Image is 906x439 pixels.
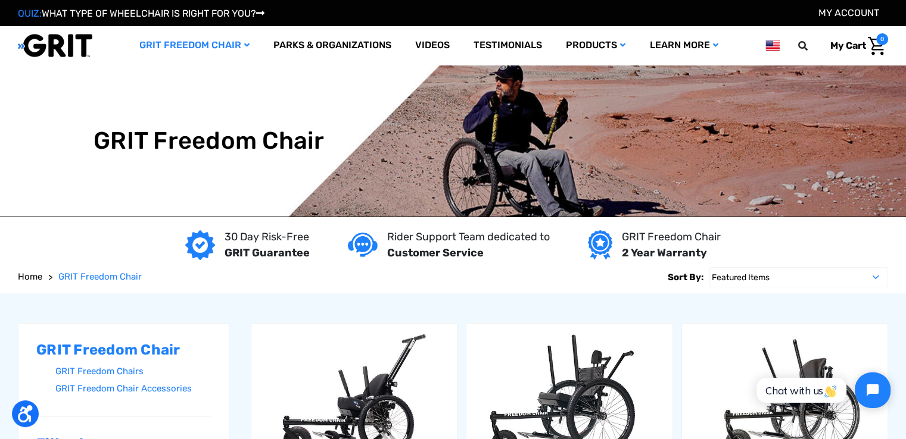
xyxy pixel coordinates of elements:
span: Home [18,271,42,282]
strong: Customer Service [387,246,484,259]
a: GRIT Freedom Chairs [55,363,211,380]
a: Learn More [637,26,730,65]
a: GRIT Freedom Chair [58,270,142,284]
a: GRIT Freedom Chair [127,26,261,65]
a: Testimonials [462,26,554,65]
a: Products [554,26,637,65]
img: Cart [868,37,885,55]
img: GRIT All-Terrain Wheelchair and Mobility Equipment [18,33,92,58]
a: Cart with 0 items [821,33,888,58]
input: Search [804,33,821,58]
span: 0 [876,33,888,45]
p: Rider Support Team dedicated to [387,229,550,245]
h1: GRIT Freedom Chair [94,127,325,155]
h2: GRIT Freedom Chair [36,341,211,359]
span: QUIZ: [18,8,42,19]
a: Parks & Organizations [261,26,403,65]
strong: 2 Year Warranty [622,246,707,259]
a: Home [18,270,42,284]
a: Account [818,7,879,18]
a: Videos [403,26,462,65]
label: Sort By: [668,267,703,287]
strong: GRIT Guarantee [225,246,310,259]
img: Year warranty [588,230,612,260]
p: 30 Day Risk-Free [225,229,310,245]
span: GRIT Freedom Chair [58,271,142,282]
img: us.png [765,38,780,53]
iframe: Tidio Chat [743,362,901,418]
span: My Cart [830,40,866,51]
img: Customer service [348,233,378,257]
a: QUIZ:WHAT TYPE OF WHEELCHAIR IS RIGHT FOR YOU? [18,8,264,19]
img: GRIT Guarantee [185,230,215,260]
p: GRIT Freedom Chair [622,229,721,245]
a: GRIT Freedom Chair Accessories [55,380,211,397]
